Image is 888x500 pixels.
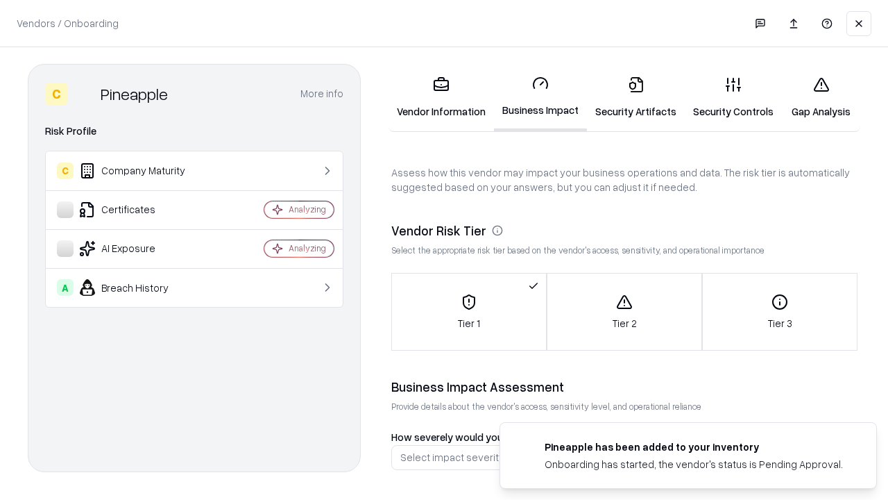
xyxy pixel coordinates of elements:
div: Onboarding has started, the vendor's status is Pending Approval. [545,457,843,472]
a: Security Controls [685,65,782,130]
p: Tier 1 [458,316,480,331]
button: Select impact severity... [391,445,857,470]
a: Vendor Information [388,65,494,130]
p: Vendors / Onboarding [17,16,119,31]
div: Select impact severity... [400,450,510,465]
div: C [45,83,67,105]
div: Analyzing [289,203,326,215]
div: Breach History [57,279,223,296]
div: Pineapple [101,83,168,105]
a: Security Artifacts [587,65,685,130]
div: A [57,279,74,296]
p: Assess how this vendor may impact your business operations and data. The risk tier is automatical... [391,165,857,194]
img: Pineapple [73,83,95,105]
p: Select the appropriate risk tier based on the vendor's access, sensitivity, and operational impor... [391,244,857,256]
div: Certificates [57,201,223,218]
div: Company Maturity [57,162,223,179]
label: How severely would your business be impacted if this vendor became unavailable? [391,431,771,443]
div: Pineapple has been added to your inventory [545,440,843,454]
button: More info [300,81,343,106]
div: Analyzing [289,242,326,254]
div: Business Impact Assessment [391,378,857,395]
a: Gap Analysis [782,65,860,130]
a: Business Impact [494,64,587,131]
div: Risk Profile [45,123,343,140]
img: pineappleenergy.com [517,440,533,456]
div: C [57,162,74,179]
div: AI Exposure [57,240,223,257]
p: Tier 3 [768,316,792,331]
p: Provide details about the vendor's access, sensitivity level, and operational reliance [391,401,857,412]
div: Vendor Risk Tier [391,222,857,239]
p: Tier 2 [613,316,637,331]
